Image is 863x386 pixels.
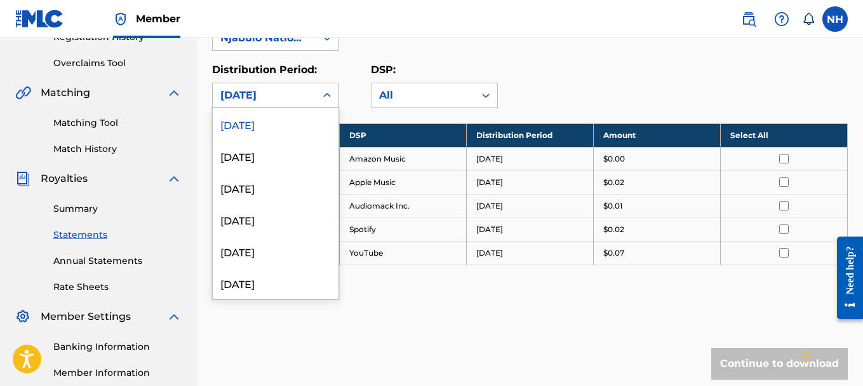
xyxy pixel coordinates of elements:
div: [DATE] [213,203,338,235]
a: Match History [53,142,182,156]
img: expand [166,171,182,186]
td: YouTube [339,241,466,265]
td: Audiomack Inc. [339,194,466,217]
div: All [379,88,467,103]
a: Statements [53,228,182,242]
div: User Menu [822,6,848,32]
td: [DATE] [466,241,593,265]
td: [DATE] [466,147,593,170]
img: Top Rightsholder [113,11,128,27]
a: Summary [53,202,182,216]
img: Matching [15,85,31,100]
td: [DATE] [466,217,593,241]
a: Banking Information [53,340,182,354]
th: DSP [339,123,466,147]
th: Distribution Period [466,123,593,147]
div: [DATE] [213,108,338,140]
div: [DATE] [213,235,338,267]
div: [DATE] [213,140,338,172]
td: Apple Music [339,170,466,194]
p: $0.02 [603,177,624,188]
td: Amazon Music [339,147,466,170]
td: Spotify [339,217,466,241]
span: Royalties [41,171,88,186]
p: $0.01 [603,200,622,212]
div: Drag [803,338,811,376]
a: Member Information [53,366,182,380]
div: [DATE] [213,172,338,203]
span: Member Settings [41,309,131,324]
label: DSP: [371,64,396,76]
a: Rate Sheets [53,280,182,294]
div: [DATE] [220,88,308,103]
img: help [774,11,789,27]
a: Annual Statements [53,254,182,268]
span: Member [136,11,180,26]
iframe: Resource Center [827,226,863,329]
label: Distribution Period: [212,64,317,76]
img: Royalties [15,171,30,186]
p: $0.07 [603,247,624,259]
th: Select All [720,123,847,147]
div: Help [769,6,794,32]
img: expand [166,85,182,100]
div: Notifications [802,13,815,25]
a: Matching Tool [53,116,182,130]
td: [DATE] [466,194,593,217]
img: search [741,11,756,27]
th: Amount [593,123,720,147]
img: Member Settings [15,309,30,324]
span: Matching [41,85,90,100]
iframe: Chat Widget [799,325,863,386]
p: $0.02 [603,224,624,235]
div: Njabulo Nation Hlatshwayo [220,31,308,46]
img: MLC Logo [15,10,64,28]
img: expand [166,309,182,324]
div: [DATE] [213,267,338,299]
a: Overclaims Tool [53,57,182,70]
a: Public Search [736,6,761,32]
p: $0.00 [603,153,625,165]
td: [DATE] [466,170,593,194]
